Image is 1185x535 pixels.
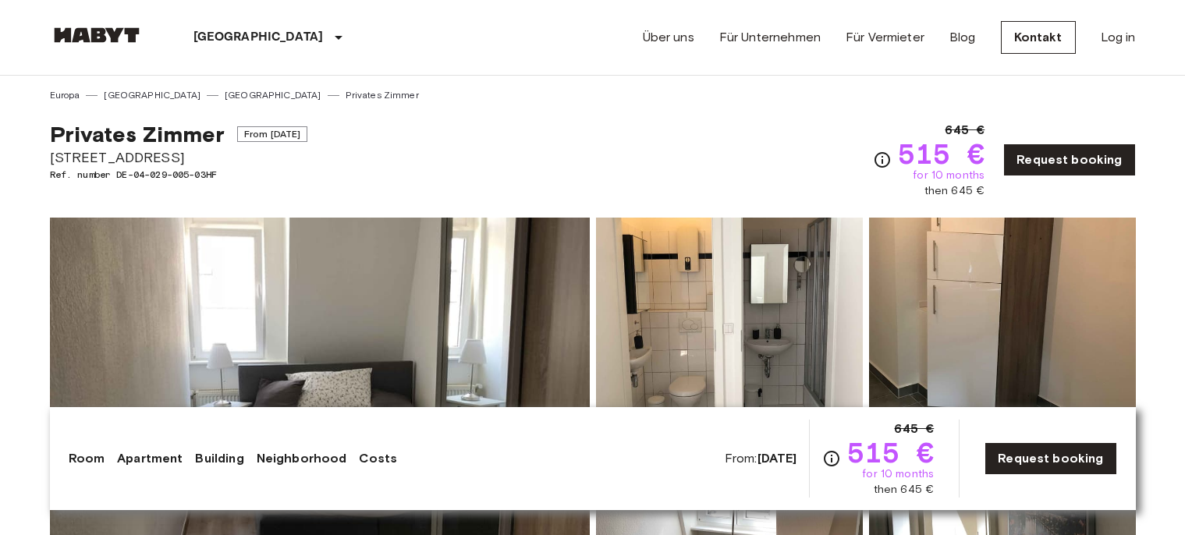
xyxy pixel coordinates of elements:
a: Blog [949,28,976,47]
span: Ref. number DE-04-029-005-03HF [50,168,308,182]
b: [DATE] [757,451,797,466]
span: From: [725,450,797,467]
a: Log in [1101,28,1136,47]
span: 515 € [847,438,934,466]
span: then 645 € [874,482,935,498]
a: Building [195,449,243,468]
span: then 645 € [924,183,985,199]
img: Picture of unit DE-04-029-005-03HF [596,218,863,422]
a: Für Vermieter [846,28,924,47]
svg: Check cost overview for full price breakdown. Please note that discounts apply to new joiners onl... [822,449,841,468]
a: Request booking [1003,143,1135,176]
span: Privates Zimmer [50,121,225,147]
a: Europa [50,88,80,102]
span: From [DATE] [237,126,308,142]
span: 645 € [945,121,985,140]
a: Room [69,449,105,468]
span: 645 € [894,420,934,438]
a: Für Unternehmen [719,28,821,47]
a: [GEOGRAPHIC_DATA] [225,88,321,102]
a: Neighborhood [257,449,347,468]
img: Picture of unit DE-04-029-005-03HF [869,218,1136,422]
a: Über uns [643,28,694,47]
img: Habyt [50,27,144,43]
a: [GEOGRAPHIC_DATA] [104,88,200,102]
p: [GEOGRAPHIC_DATA] [193,28,324,47]
a: Costs [359,449,397,468]
a: Request booking [985,442,1116,475]
svg: Check cost overview for full price breakdown. Please note that discounts apply to new joiners onl... [873,151,892,169]
span: for 10 months [913,168,985,183]
a: Apartment [117,449,183,468]
span: 515 € [898,140,985,168]
a: Kontakt [1001,21,1076,54]
span: for 10 months [862,466,934,482]
span: [STREET_ADDRESS] [50,147,308,168]
a: Privates Zimmer [346,88,419,102]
